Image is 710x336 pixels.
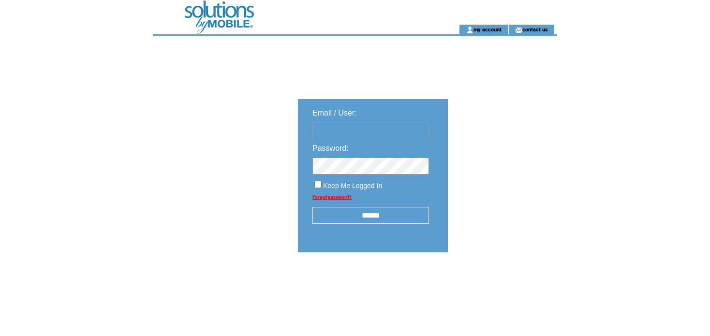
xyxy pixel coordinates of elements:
img: account_icon.gif [466,26,473,34]
img: transparent.png [476,277,524,289]
a: contact us [522,26,548,32]
span: Password: [312,144,349,152]
img: contact_us_icon.gif [515,26,522,34]
a: my account [473,26,502,32]
a: Forgot password? [312,194,352,200]
span: Keep Me Logged In [323,182,382,190]
span: Email / User: [312,109,357,117]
